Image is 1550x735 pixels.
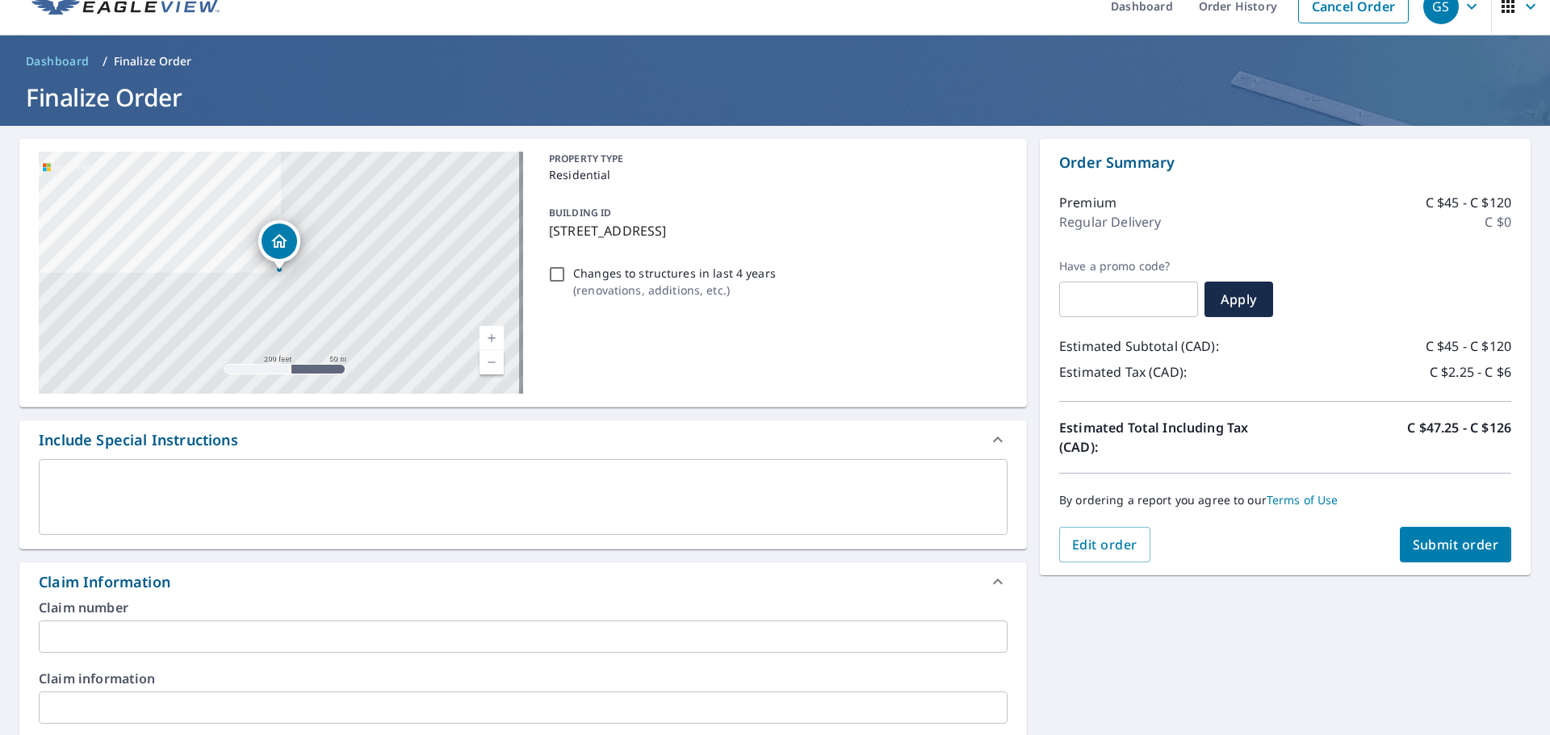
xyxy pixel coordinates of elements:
p: Changes to structures in last 4 years [573,265,776,282]
li: / [103,52,107,71]
p: BUILDING ID [549,206,611,219]
p: Order Summary [1059,152,1511,173]
span: Submit order [1413,536,1499,553]
a: Terms of Use [1267,492,1338,507]
nav: breadcrumb [19,48,1531,74]
span: Edit order [1072,536,1137,553]
label: Claim number [39,601,1007,614]
p: PROPERTY TYPE [549,152,1001,166]
label: Have a promo code? [1059,259,1198,274]
div: Include Special Instructions [39,429,238,451]
button: Edit order [1059,527,1150,562]
label: Claim information [39,672,1007,685]
p: Residential [549,166,1001,183]
p: C $2.25 - C $6 [1430,362,1511,382]
p: ( renovations, additions, etc. ) [573,282,776,299]
a: Current Level 17, Zoom In [480,326,504,350]
span: Apply [1217,290,1260,308]
p: [STREET_ADDRESS] [549,221,1001,240]
span: Dashboard [26,53,90,69]
h1: Finalize Order [19,81,1531,114]
a: Dashboard [19,48,96,74]
p: Estimated Tax (CAD): [1059,362,1285,382]
div: Claim Information [39,571,170,593]
a: Current Level 17, Zoom Out [480,350,504,374]
div: Include Special Instructions [19,420,1027,459]
p: Estimated Total Including Tax (CAD): [1059,418,1285,457]
p: C $0 [1485,212,1511,232]
p: Estimated Subtotal (CAD): [1059,336,1285,356]
p: C $45 - C $120 [1426,193,1511,212]
button: Apply [1204,282,1273,317]
p: Regular Delivery [1059,212,1161,232]
button: Submit order [1400,527,1512,562]
p: Premium [1059,193,1116,212]
div: Dropped pin, building 1, Residential property, 1145 TARADALE DR NE CALGARY AB T3J0E1 [258,220,300,270]
p: C $45 - C $120 [1426,336,1511,356]
p: By ordering a report you agree to our [1059,493,1511,507]
div: Claim Information [19,562,1027,601]
p: C $47.25 - C $126 [1407,418,1511,457]
p: Finalize Order [114,53,192,69]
